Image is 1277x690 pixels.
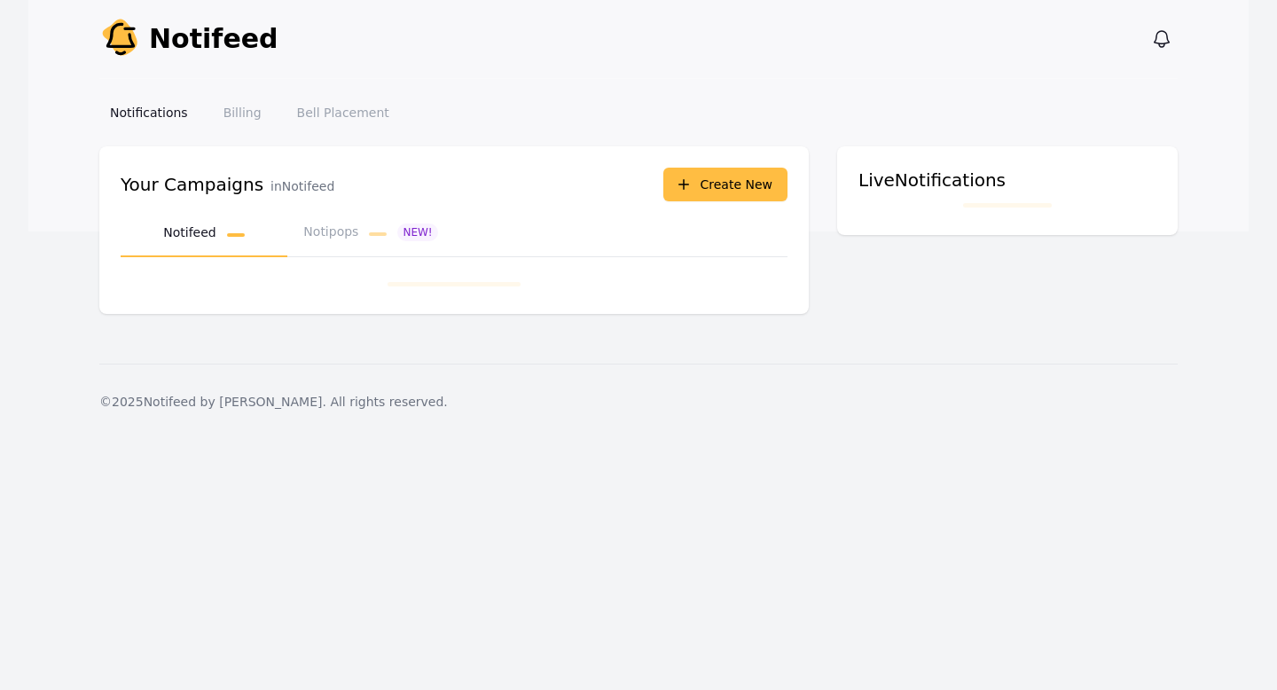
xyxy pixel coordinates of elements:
[99,395,326,409] span: © 2025 Notifeed by [PERSON_NAME].
[663,168,787,201] button: Create New
[330,395,447,409] span: All rights reserved.
[270,177,334,195] p: in Notifeed
[121,208,787,257] nav: Tabs
[99,97,199,129] a: Notifications
[858,168,1156,192] h3: Live Notifications
[99,18,142,60] img: Your Company
[121,172,263,197] h3: Your Campaigns
[149,23,278,55] span: Notifeed
[99,18,278,60] a: Notifeed
[397,223,437,241] span: NEW!
[286,97,400,129] a: Bell Placement
[121,208,287,257] button: Notifeed
[213,97,272,129] a: Billing
[287,208,454,257] button: NotipopsNEW!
